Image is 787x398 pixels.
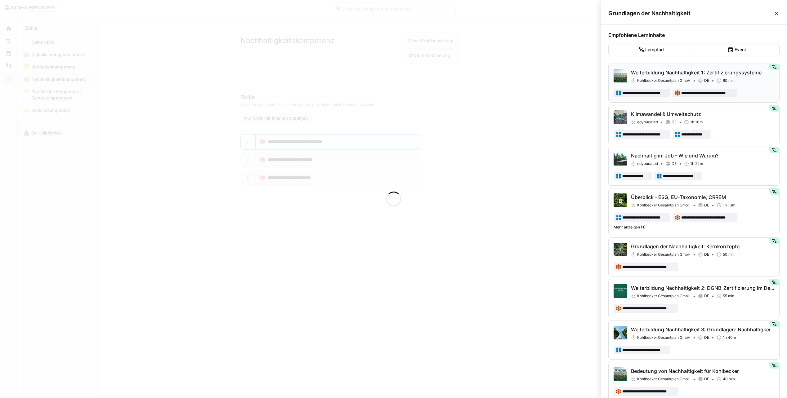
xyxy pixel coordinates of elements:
[637,294,691,298] span: Kohlbecker Gesamtplan GmbH
[608,32,780,38] h4: Empfohlene Lerninhalte
[723,294,734,298] span: 55 min
[608,10,773,17] span: Grundlagen der Nachhaltigkeit
[637,78,691,83] span: Kohlbecker Gesamtplan GmbH
[694,43,780,56] eds-button-option: Event
[614,243,627,256] img: Grundlagen der Nachhaltigkeit: Kernkonzepte
[704,294,709,298] span: DE
[614,152,627,166] img: Nachhaltig im Job - Wie und Warum?
[631,110,774,118] p: Klimawandel & Umweltschutz
[631,284,774,292] p: Weiterbildung Nachhaltigkeit 2: DGNB-Zertifizierung im Detail
[637,161,658,166] span: edyoucated
[631,326,774,333] p: Weiterbildung Nachhaltigkeit 3: Grundlagen: Nachhaltigkeit im Bauwesen
[631,367,774,375] p: Bedeutung von Nachhaltigkeit für Kohlbecker
[723,203,735,208] span: 1h 13m
[614,284,627,298] img: Weiterbildung Nachhaltigkeit 2: DGNB-Zertifizierung im Detail
[723,252,735,257] span: 50 min
[631,69,774,76] p: Weiterbildung Nachhaltigkeit 1: Zertifizierungssysteme
[614,326,627,339] img: Weiterbildung Nachhaltigkeit 3: Grundlagen: Nachhaltigkeit im Bauwesen
[614,110,627,124] img: Klimawandel & Umweltschutz
[723,335,736,340] span: 1h 40m
[614,367,627,381] img: Bedeutung von Nachhaltigkeit für Kohlbecker
[637,377,691,382] span: Kohlbecker Gesamtplan GmbH
[614,193,627,207] img: Überblick - ESG, EU-Taxonomie, CRREM
[704,335,709,340] span: DE
[631,152,774,159] p: Nachhaltig im Job - Wie und Warum?
[690,161,703,166] span: 1h 24m
[614,69,627,82] img: Weiterbildung Nachhaltigkeit 1: Zertifizierungssysteme
[704,78,709,83] span: DE
[704,377,709,382] span: DE
[704,203,709,208] span: DE
[690,120,703,125] span: 1h 10m
[637,335,691,340] span: Kohlbecker Gesamtplan GmbH
[637,252,691,257] span: Kohlbecker Gesamtplan GmbH
[637,120,658,125] span: edyoucated
[614,225,646,230] span: Mehr anzeigen (1)
[672,161,677,166] span: DE
[631,193,774,201] p: Überblick - ESG, EU-Taxonomie, CRREM
[723,78,735,83] span: 60 min
[723,377,735,382] span: 40 min
[704,252,709,257] span: DE
[608,43,694,56] eds-button-option: Lernpfad
[631,243,774,250] p: Grundlagen der Nachhaltigkeit: Kernkonzepte
[637,203,691,208] span: Kohlbecker Gesamtplan GmbH
[672,120,677,125] span: DE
